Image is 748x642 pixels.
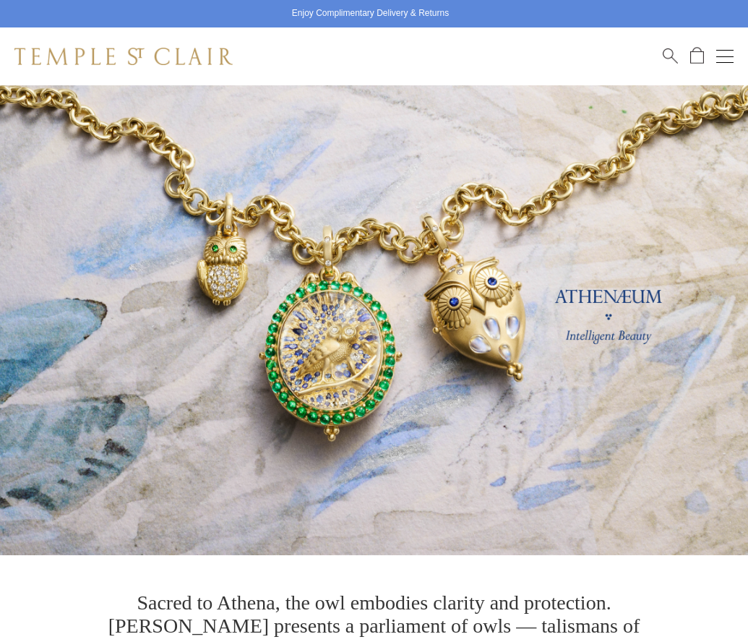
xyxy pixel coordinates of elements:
img: Temple St. Clair [14,48,233,65]
p: Enjoy Complimentary Delivery & Returns [292,7,449,21]
button: Open navigation [716,48,734,65]
a: Open Shopping Bag [690,47,704,65]
a: Search [663,47,678,65]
